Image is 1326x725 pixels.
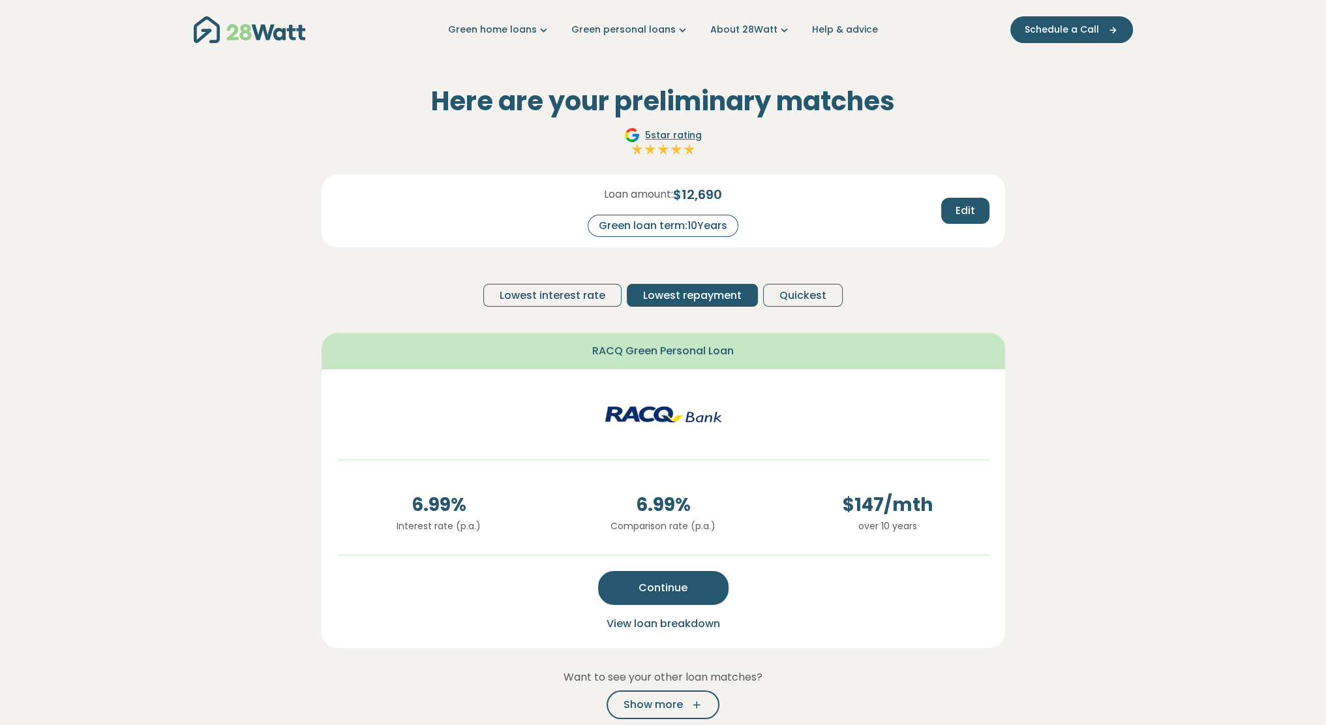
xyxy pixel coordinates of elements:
span: 6.99 % [337,491,541,519]
span: 6.99 % [562,491,765,519]
img: 28Watt [194,16,305,43]
a: Google5star ratingFull starFull starFull starFull starFull star [622,127,704,159]
button: Schedule a Call [1010,16,1133,43]
button: Lowest repayment [627,284,758,307]
img: Full star [631,143,644,156]
img: Full star [670,143,683,156]
img: Full star [683,143,696,156]
span: Lowest interest rate [500,288,605,303]
a: Green personal loans [571,23,689,37]
button: View loan breakdown [603,615,724,632]
span: Loan amount: [604,187,673,202]
img: Google [624,127,640,143]
span: Show more [624,697,683,713]
span: $ 12,690 [673,185,722,204]
nav: Main navigation [194,13,1133,46]
img: racq-personal logo [605,385,722,444]
a: About 28Watt [710,23,791,37]
button: Continue [598,571,729,605]
span: Lowest repayment [643,288,742,303]
button: Lowest interest rate [483,284,622,307]
a: Help & advice [812,23,878,37]
button: Show more [607,690,719,719]
span: Quickest [779,288,826,303]
a: Green home loans [448,23,550,37]
p: Comparison rate (p.a.) [562,519,765,533]
span: RACQ Green Personal Loan [592,343,734,359]
span: 5 star rating [645,129,702,142]
button: Edit [941,198,989,224]
p: Want to see your other loan matches? [322,669,1005,686]
span: $ 147 /mth [786,491,989,519]
button: Quickest [763,284,843,307]
span: View loan breakdown [607,616,720,631]
p: over 10 years [786,519,989,533]
h2: Here are your preliminary matches [322,85,1005,117]
span: Continue [639,580,687,596]
span: Edit [956,203,975,219]
img: Full star [657,143,670,156]
span: Schedule a Call [1025,23,1099,37]
p: Interest rate (p.a.) [337,519,541,533]
div: Green loan term: 10 Years [588,215,738,237]
img: Full star [644,143,657,156]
